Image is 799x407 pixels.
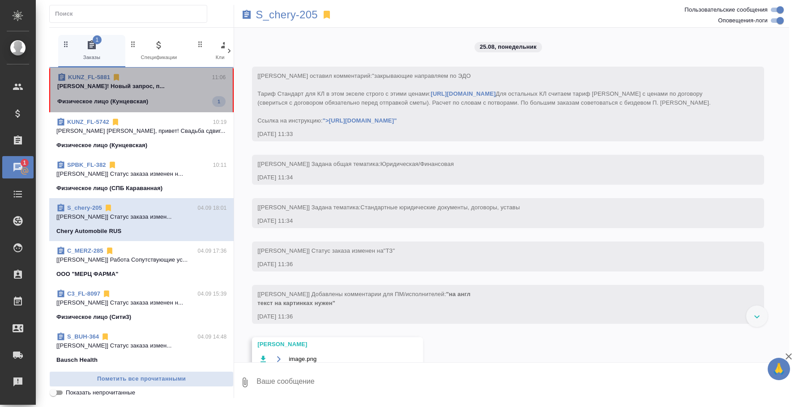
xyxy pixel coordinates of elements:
svg: Отписаться [111,118,120,127]
svg: Отписаться [108,161,117,170]
p: 04.09 15:39 [198,289,227,298]
a: KUNZ_FL-5742 [67,119,109,125]
span: [[PERSON_NAME]] Статус заказа изменен на [257,247,395,254]
div: C3_FL-809704.09 15:39[[PERSON_NAME]] Статус заказа изменен н...Физическое лицо (Сити3) [49,284,234,327]
p: 04.09 14:48 [198,332,227,341]
p: Физическое лицо (Кунцевская) [56,141,147,150]
svg: Зажми и перетащи, чтобы поменять порядок вкладок [129,40,137,48]
a: S_chery-205 [67,204,102,211]
span: 1 [212,97,226,106]
button: Открыть на драйве [273,353,284,365]
div: [DATE] 11:34 [257,216,733,225]
span: [[PERSON_NAME]] Добавлены комментарии для ПМ/исполнителей: [257,291,470,306]
svg: Отписаться [104,203,113,212]
a: KUNZ_FL-5881 [68,74,110,81]
svg: Отписаться [102,289,111,298]
a: S_BUH-364 [67,333,99,340]
button: Скачать [257,353,269,365]
a: 1 [2,156,34,178]
p: 11:06 [212,73,226,82]
div: [DATE] 11:36 [257,260,733,269]
span: Пометить все прочитанными [54,374,229,384]
p: [[PERSON_NAME]] Статус заказа изменен н... [56,298,226,307]
p: [[PERSON_NAME]] Статус заказа изменен н... [56,170,226,178]
input: Поиск [55,8,207,20]
span: Оповещения-логи [718,16,768,25]
span: Заказы [62,40,122,62]
span: 1 [17,158,31,167]
p: 04.09 18:01 [198,203,227,212]
svg: Зажми и перетащи, чтобы поменять порядок вкладок [196,40,205,48]
span: Показать непрочитанные [66,388,135,397]
div: [DATE] 11:33 [257,130,733,139]
span: Спецификации [129,40,189,62]
span: [[PERSON_NAME]] Задана тематика: [257,204,520,211]
a: SPBK_FL-382 [67,161,106,168]
a: [URL][DOMAIN_NAME] [431,90,496,97]
span: image.png [289,355,316,364]
div: KUNZ_FL-588111:06[PERSON_NAME]! Новый запрос, п...Физическое лицо (Кунцевская)1 [49,68,234,112]
p: [[PERSON_NAME]] Работа Сопутствующие ус... [56,255,226,264]
svg: Зажми и перетащи, чтобы поменять порядок вкладок [62,40,70,48]
p: Физическое лицо (Кунцевская) [57,97,148,106]
span: Клиенты [196,40,256,62]
svg: Отписаться [112,73,121,82]
p: Bausch Health [56,356,98,365]
svg: Отписаться [105,246,114,255]
span: [[PERSON_NAME]] Задана общая тематика: [257,161,454,167]
a: C3_FL-8097 [67,290,100,297]
div: S_chery-20504.09 18:01[[PERSON_NAME]] Статус заказа измен...Chery Automobile RUS [49,198,234,241]
div: [DATE] 11:36 [257,312,733,321]
div: S_BUH-36404.09 14:48[[PERSON_NAME]] Статус заказа измен...Bausch Health [49,327,234,370]
p: [[PERSON_NAME]] Статус заказа измен... [56,212,226,221]
div: [PERSON_NAME] [257,340,392,349]
button: 🙏 [768,358,790,380]
p: [[PERSON_NAME]] Статус заказа измен... [56,341,226,350]
span: Юридическая/Финансовая [380,161,454,167]
a: S_chery-205 [256,10,318,19]
p: Физическое лицо (СПБ Караванная) [56,184,162,193]
span: "ТЗ" [384,247,395,254]
p: [PERSON_NAME]! Новый запрос, п... [57,82,226,91]
span: 🙏 [771,360,786,378]
p: Chery Automobile RUS [56,227,121,236]
p: 10:19 [213,118,227,127]
a: C_MERZ-285 [67,247,103,254]
p: Физическое лицо (Сити3) [56,313,131,322]
span: Пользовательские сообщения [684,5,768,14]
div: KUNZ_FL-574210:19[PERSON_NAME] [PERSON_NAME], привет! Свадьба сдвиг...Физическое лицо (Кунцевская) [49,112,234,155]
div: [DATE] 11:34 [257,173,733,182]
p: ООО "МЕРЦ ФАРМА" [56,270,119,279]
p: 04.09 17:36 [198,246,227,255]
button: Пометить все прочитанными [49,371,234,387]
p: [PERSON_NAME] [PERSON_NAME], привет! Свадьба сдвиг... [56,127,226,136]
span: 1 [93,35,102,44]
div: C_MERZ-28504.09 17:36[[PERSON_NAME]] Работа Сопутствующие ус...ООО "МЕРЦ ФАРМА" [49,241,234,284]
svg: Отписаться [101,332,110,341]
div: SPBK_FL-38210:11[[PERSON_NAME]] Статус заказа изменен н...Физическое лицо (СПБ Караванная) [49,155,234,198]
p: 10:11 [213,161,227,170]
p: 25.08, понедельник [480,42,537,51]
span: Стандартные юридические документы, договоры, уставы [360,204,520,211]
span: [[PERSON_NAME] оставил комментарий: [257,72,711,124]
a: ">[URL][DOMAIN_NAME]" [323,117,397,124]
